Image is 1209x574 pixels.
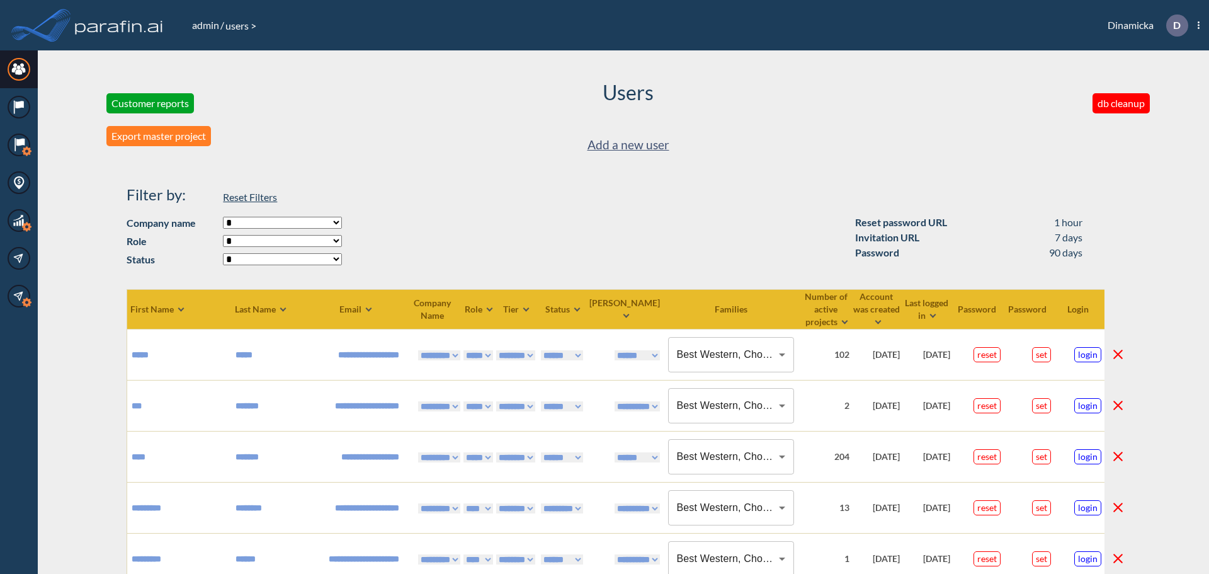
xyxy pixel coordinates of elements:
[903,431,953,482] td: [DATE]
[903,289,953,329] th: Last logged in
[663,289,802,329] th: Families
[802,482,853,533] td: 13
[668,388,794,423] div: Best Western, Choice, G6 Hospitality, Hilton, Hyatt, IHG, Marriott, [GEOGRAPHIC_DATA], [GEOGRAPHI...
[973,347,1001,362] button: reset
[589,289,663,329] th: [PERSON_NAME]
[903,329,953,380] td: [DATE]
[903,380,953,431] td: [DATE]
[1074,551,1101,566] button: login
[310,289,404,329] th: Email
[223,191,277,203] span: Reset Filters
[802,431,853,482] td: 204
[802,289,853,329] th: Number of active projects
[1110,398,1126,413] button: delete line
[802,329,853,380] td: 102
[72,13,166,38] img: logo
[127,289,234,329] th: First Name
[191,18,224,33] li: /
[953,289,1004,329] th: Password
[587,135,669,156] a: Add a new user
[1054,289,1104,329] th: Login
[1089,14,1200,37] div: Dinamicka
[973,398,1001,413] button: reset
[127,215,217,231] strong: Company name
[853,482,903,533] td: [DATE]
[234,289,310,329] th: Last Name
[973,500,1001,515] button: reset
[191,19,220,31] a: admin
[106,93,194,113] button: Customer reports
[853,289,903,329] th: Account was created
[224,20,258,32] span: users >
[668,490,794,525] div: Best Western, Choice, G6 Hospitality, Hilton, Hyatt, IHG, Marriott, [GEOGRAPHIC_DATA]
[1054,215,1082,230] div: 1 hour
[853,431,903,482] td: [DATE]
[538,289,589,329] th: Status
[1110,347,1126,362] button: delete line
[1110,449,1126,464] button: delete line
[1032,449,1051,464] button: set
[1074,398,1101,413] button: login
[1093,93,1150,113] button: db cleanup
[404,289,463,329] th: Company Name
[802,380,853,431] td: 2
[1032,551,1051,566] button: set
[903,482,953,533] td: [DATE]
[463,289,496,329] th: Role
[855,245,899,260] div: Password
[1049,245,1082,260] div: 90 days
[1110,500,1126,515] button: delete line
[127,252,217,267] strong: Status
[1074,500,1101,515] button: login
[496,289,538,329] th: Tier
[1055,230,1082,245] div: 7 days
[973,449,1001,464] button: reset
[1110,551,1126,566] button: delete line
[668,439,794,474] div: Best Western, Choice, IHG, Wyndham, G6 Hospitality, Hilton, Hyatt, [GEOGRAPHIC_DATA], Starbucks, ...
[1032,500,1051,515] button: set
[106,126,211,146] button: Export master project
[853,380,903,431] td: [DATE]
[127,234,217,249] strong: Role
[1004,289,1054,329] th: Password
[853,329,903,380] td: [DATE]
[127,186,217,204] h4: Filter by:
[973,551,1001,566] button: reset
[603,81,654,105] h2: Users
[1173,20,1181,31] p: D
[1074,449,1101,464] button: login
[1074,347,1101,362] button: login
[1032,398,1051,413] button: set
[855,230,919,245] div: Invitation URL
[855,215,947,230] div: Reset password URL
[1032,347,1051,362] button: set
[668,337,794,372] div: Best Western, Choice, G6 Hospitality, Hyatt, Marriott, [GEOGRAPHIC_DATA], IHG, [GEOGRAPHIC_DATA],...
